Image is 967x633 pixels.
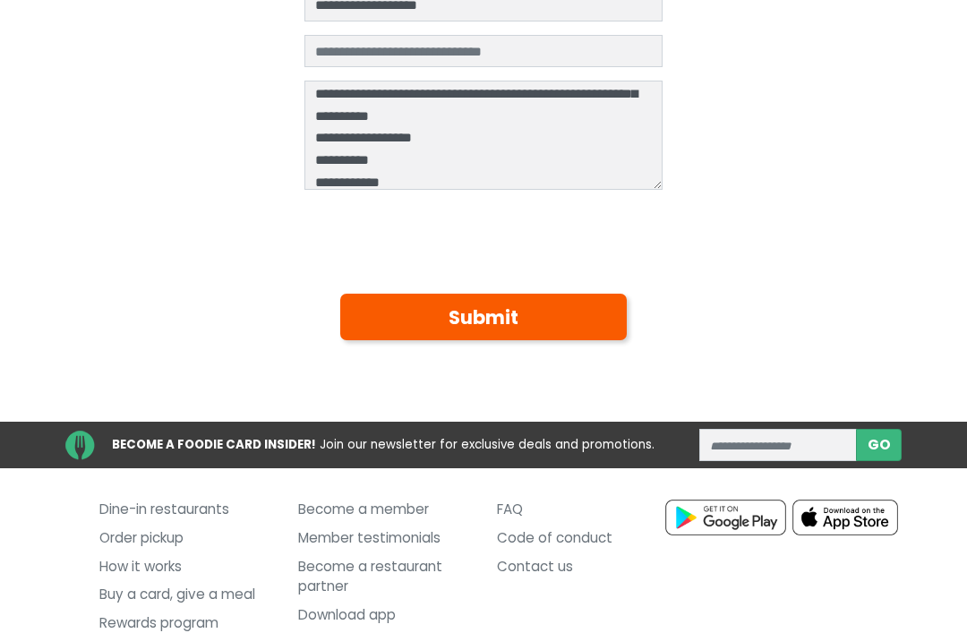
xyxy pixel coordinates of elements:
a: Member testimonials [298,524,470,552]
input: Restaurant name if applicable [304,35,663,67]
input: enter email address [699,429,858,461]
a: Contact us [497,552,669,581]
a: FAQ [497,495,669,524]
a: Code of conduct [497,524,669,552]
span: Join our newsletter for exclusive deals and promotions. [320,436,655,453]
a: Buy a card, give a meal [99,581,271,610]
strong: BECOME A FOODIE CARD INSIDER! [112,436,316,453]
a: Download app [298,602,470,630]
a: Become a member [298,495,470,524]
a: Dine-in restaurants [99,495,271,524]
button: subscribe [856,429,902,461]
a: How it works [99,552,271,581]
iframe: reCAPTCHA [304,203,577,273]
a: Become a restaurant partner [298,552,470,602]
button: Submit [340,294,627,340]
a: Order pickup [99,524,271,552]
